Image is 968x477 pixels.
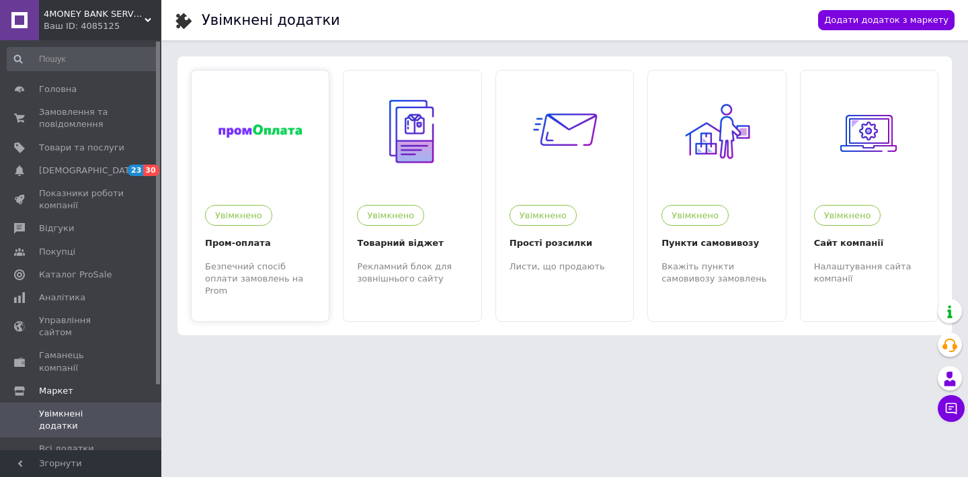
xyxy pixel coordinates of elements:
img: 32 [371,90,454,173]
img: 185 [836,97,903,165]
div: Увімкнено [205,205,272,226]
div: Товарний віджет [357,236,467,251]
img: 184 [218,124,302,138]
img: 167 [676,90,758,173]
span: Маркет [39,385,73,397]
span: Аналітика [39,292,85,304]
span: Головна [39,83,77,95]
span: Замовлення та повідомлення [39,106,124,130]
div: Увімкнено [357,205,424,226]
img: 33 [524,90,606,173]
span: 4MONEY BANK SERVICE [44,8,145,20]
span: Управління сайтом [39,314,124,339]
a: 185УвімкненоСайт компаніїНалаштування сайта компанії [801,71,938,308]
div: Увімкнені додатки [202,13,340,28]
div: Налаштування сайта компанії [814,261,924,285]
div: Увімкнено [661,205,729,226]
div: Ваш ID: 4085125 [44,20,161,32]
input: Пошук [7,47,159,71]
div: Пром-оплата [205,236,315,251]
div: Пункти самовивозу [661,236,772,251]
button: Чат з покупцем [938,395,965,422]
div: Увімкнено [814,205,881,226]
div: Прості розсилки [510,236,620,251]
div: Вкажіть пункти самовивозу замовлень [661,261,772,285]
a: 33УвімкненоПрості розсилкиЛисти, що продають [496,71,633,308]
span: [DEMOGRAPHIC_DATA] [39,165,138,177]
span: Гаманець компанії [39,349,124,374]
div: Безпечний спосіб оплати замовлень на Prom [205,261,315,298]
span: Товари та послуги [39,142,124,154]
div: Листи, що продають [510,261,620,273]
span: Увімкнені додатки [39,408,124,432]
div: Увімкнено [510,205,577,226]
span: Показники роботи компанії [39,187,124,212]
a: Додати додаток з маркету [818,10,955,31]
span: Відгуки [39,222,74,234]
span: Каталог ProSale [39,269,112,281]
div: Сайт компанії [814,236,924,251]
span: Всі додатки [39,443,94,455]
span: Покупці [39,246,75,258]
a: 184УвімкненоПром-оплатаБезпечний спосіб оплати замовлень на Prom [192,71,329,308]
a: 32УвімкненоТоварний віджетРекламний блок для зовнішнього сайту [344,71,481,308]
span: 23 [128,165,143,176]
div: Рекламний блок для зовнішнього сайту [357,261,467,285]
span: 30 [143,165,159,176]
a: 167УвімкненоПункти самовивозуВкажіть пункти самовивозу замовлень [648,71,785,308]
